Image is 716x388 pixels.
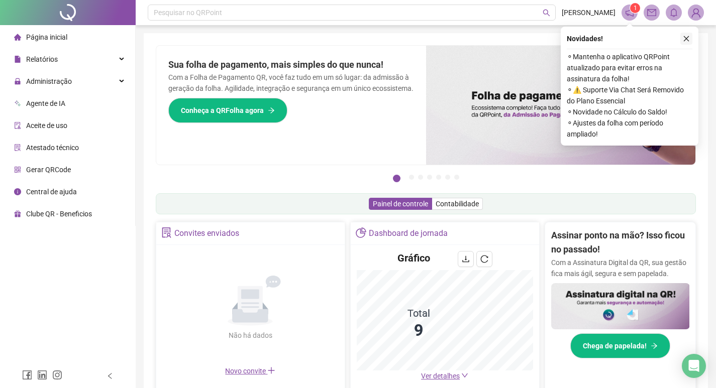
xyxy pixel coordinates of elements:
[445,175,450,180] button: 6
[630,3,640,13] sup: 1
[267,366,275,374] span: plus
[669,8,678,17] span: bell
[14,122,21,129] span: audit
[26,144,79,152] span: Atestado técnico
[551,283,690,329] img: banner%2F02c71560-61a6-44d4-94b9-c8ab97240462.png
[168,58,414,72] h2: Sua folha de pagamento, mais simples do que nunca!
[225,367,275,375] span: Novo convite
[268,107,275,114] span: arrow-right
[14,144,21,151] span: solution
[393,175,400,182] button: 1
[14,78,21,85] span: lock
[551,257,690,279] p: Com a Assinatura Digital da QR, sua gestão fica mais ágil, segura e sem papelada.
[427,175,432,180] button: 4
[436,175,441,180] button: 5
[634,5,637,12] span: 1
[421,372,460,380] span: Ver detalhes
[397,251,430,265] h4: Gráfico
[567,51,692,84] span: ⚬ Mantenha o aplicativo QRPoint atualizado para evitar erros na assinatura da folha!
[562,7,616,18] span: [PERSON_NAME]
[168,98,287,123] button: Conheça a QRFolha agora
[373,200,428,208] span: Painel de controle
[567,117,692,140] span: ⚬ Ajustes da folha com período ampliado!
[480,255,488,263] span: reload
[107,372,114,379] span: left
[22,370,32,380] span: facebook
[26,188,77,196] span: Central de ajuda
[14,210,21,217] span: gift
[204,330,296,341] div: Não há dados
[454,175,459,180] button: 7
[14,188,21,195] span: info-circle
[161,227,172,238] span: solution
[14,56,21,63] span: file
[37,370,47,380] span: linkedin
[52,370,62,380] span: instagram
[26,55,58,63] span: Relatórios
[682,354,706,378] div: Open Intercom Messenger
[14,34,21,41] span: home
[647,8,656,17] span: mail
[436,200,479,208] span: Contabilidade
[583,340,647,351] span: Chega de papelada!
[26,121,67,130] span: Aceite de uso
[26,33,67,41] span: Página inicial
[418,175,423,180] button: 3
[356,227,366,238] span: pie-chart
[551,228,690,257] h2: Assinar ponto na mão? Isso ficou no passado!
[567,106,692,117] span: ⚬ Novidade no Cálculo do Saldo!
[26,210,92,218] span: Clube QR - Beneficios
[409,175,414,180] button: 2
[26,77,72,85] span: Administração
[369,225,448,242] div: Dashboard de jornada
[181,105,264,116] span: Conheça a QRFolha agora
[421,372,468,380] a: Ver detalhes down
[683,35,690,42] span: close
[168,72,414,94] p: Com a Folha de Pagamento QR, você faz tudo em um só lugar: da admissão à geração da folha. Agilid...
[14,166,21,173] span: qrcode
[26,99,65,107] span: Agente de IA
[461,372,468,379] span: down
[426,46,696,165] img: banner%2F8d14a306-6205-4263-8e5b-06e9a85ad873.png
[462,255,470,263] span: download
[174,225,239,242] div: Convites enviados
[651,342,658,349] span: arrow-right
[570,333,670,358] button: Chega de papelada!
[543,9,550,17] span: search
[567,33,603,44] span: Novidades !
[26,166,71,174] span: Gerar QRCode
[688,5,703,20] img: 89225
[625,8,634,17] span: notification
[567,84,692,106] span: ⚬ ⚠️ Suporte Via Chat Será Removido do Plano Essencial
